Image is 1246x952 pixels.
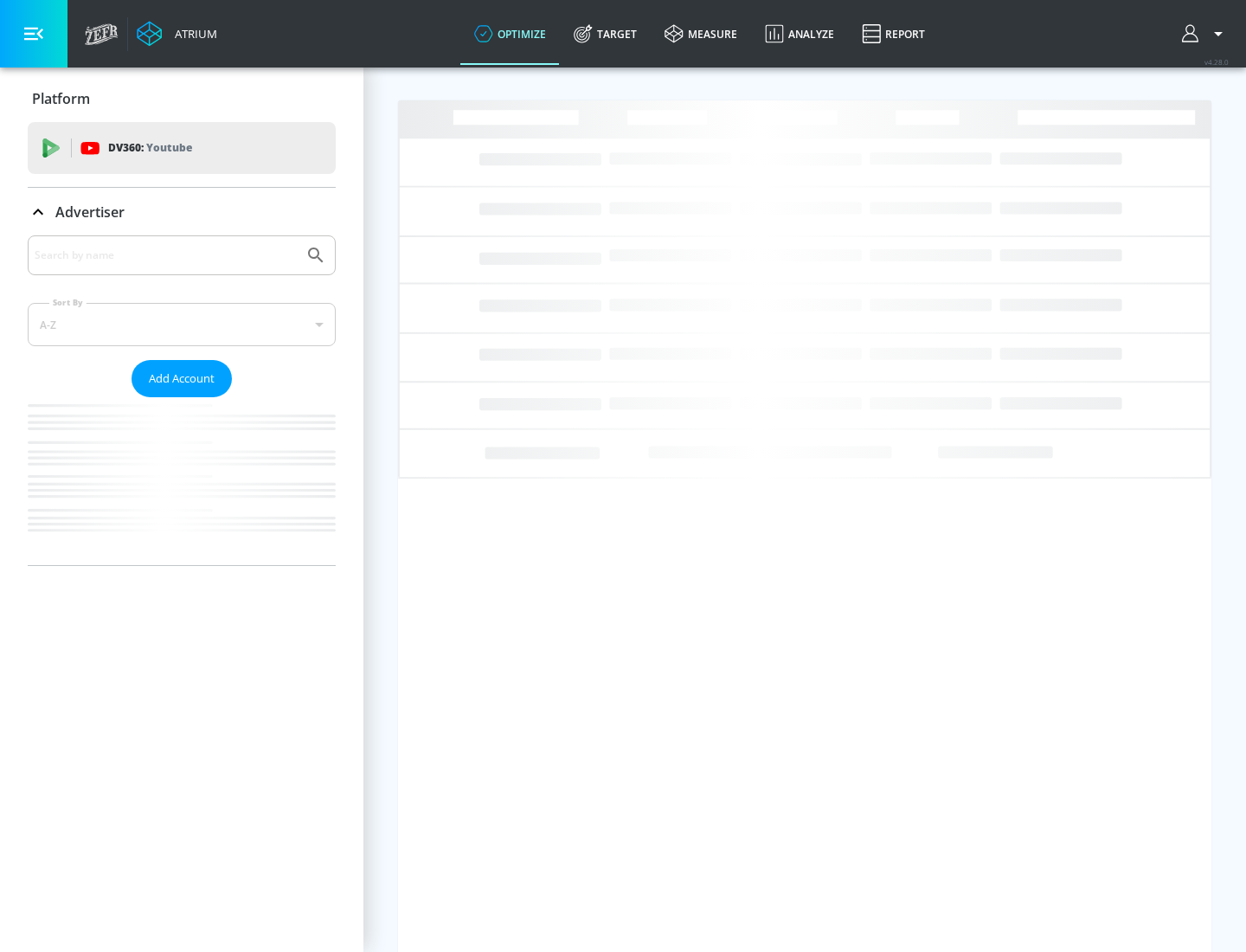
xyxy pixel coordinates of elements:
a: optimize [460,3,560,65]
div: DV360: Youtube [28,122,336,174]
span: Add Account [149,369,215,389]
p: Youtube [146,138,192,157]
div: A-Z [28,303,336,346]
p: DV360: [108,138,192,158]
button: Add Account [132,360,232,397]
div: Platform [28,74,336,123]
div: Atrium [168,26,217,42]
a: Target [560,3,651,65]
span: v 4.28.0 [1204,57,1229,67]
div: Advertiser [28,235,336,565]
a: Atrium [137,21,217,47]
label: Sort By [49,297,87,308]
a: Analyze [751,3,848,65]
div: Advertiser [28,188,336,236]
nav: list of Advertiser [28,397,336,565]
a: Report [848,3,939,65]
a: measure [651,3,751,65]
input: Search by name [35,244,297,267]
p: Platform [32,89,90,108]
p: Advertiser [55,203,125,222]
